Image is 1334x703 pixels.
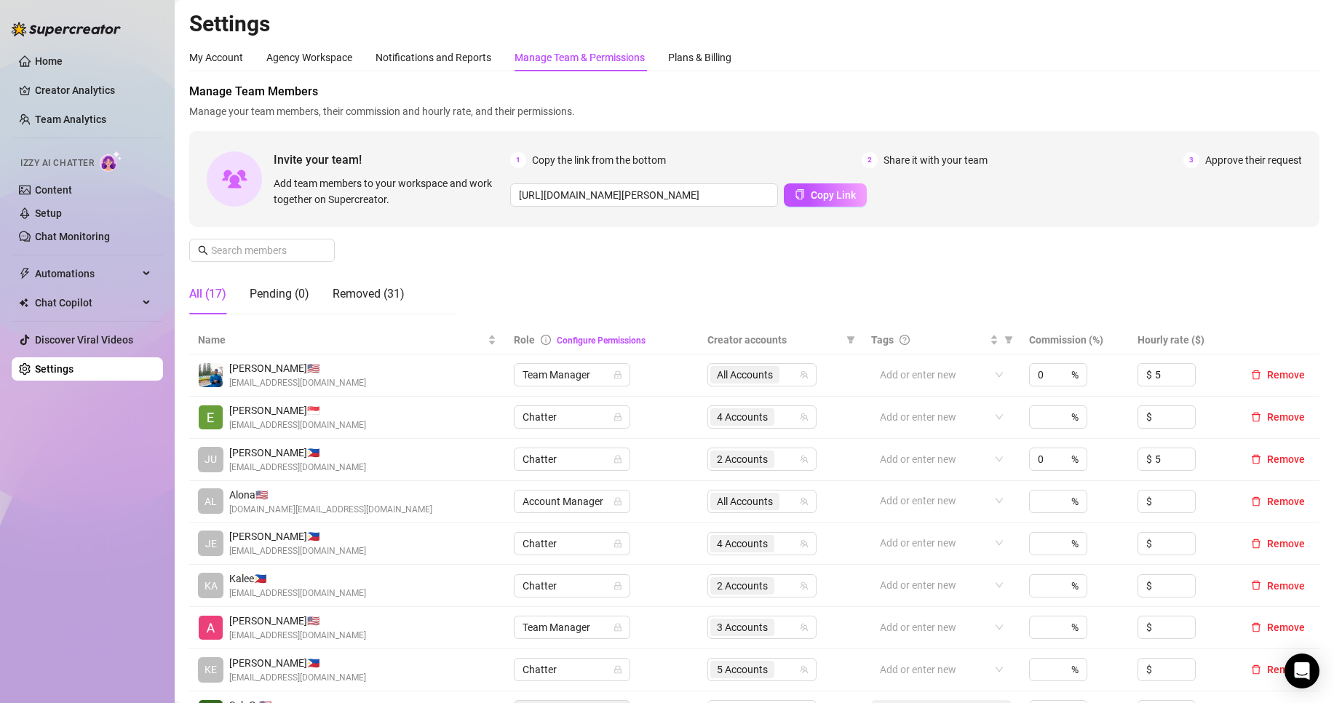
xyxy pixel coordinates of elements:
a: Content [35,184,72,196]
span: Remove [1267,411,1305,423]
span: Name [198,332,485,348]
span: [EMAIL_ADDRESS][DOMAIN_NAME] [229,461,366,474]
button: Remove [1245,535,1311,552]
span: Automations [35,262,138,285]
span: delete [1251,539,1261,549]
span: filter [846,335,855,344]
span: Izzy AI Chatter [20,156,94,170]
span: lock [614,665,622,674]
a: Home [35,55,63,67]
a: Configure Permissions [557,335,646,346]
span: 5 Accounts [717,662,768,678]
span: [PERSON_NAME] 🇺🇸 [229,360,366,376]
div: Notifications and Reports [376,49,491,65]
span: lock [614,623,622,632]
span: Approve their request [1205,152,1302,168]
span: team [800,623,809,632]
span: delete [1251,664,1261,675]
img: AI Chatter [100,151,122,172]
div: Removed (31) [333,285,405,303]
span: Remove [1267,496,1305,507]
th: Commission (%) [1020,326,1128,354]
div: Plans & Billing [668,49,731,65]
span: Team Manager [523,364,622,386]
span: 4 Accounts [710,535,774,552]
span: Remove [1267,369,1305,381]
span: [EMAIL_ADDRESS][DOMAIN_NAME] [229,544,366,558]
span: AL [205,493,217,509]
span: All Accounts [710,493,779,510]
span: [DOMAIN_NAME][EMAIL_ADDRESS][DOMAIN_NAME] [229,503,432,517]
span: lock [614,455,622,464]
span: [EMAIL_ADDRESS][DOMAIN_NAME] [229,418,366,432]
span: Alona 🇺🇸 [229,487,432,503]
span: 2 [862,152,878,168]
span: Share it with your team [884,152,988,168]
span: filter [1004,335,1013,344]
span: 3 Accounts [717,619,768,635]
input: Search members [211,242,314,258]
span: Remove [1267,621,1305,633]
span: lock [614,413,622,421]
span: lock [614,539,622,548]
button: Remove [1245,493,1311,510]
span: delete [1251,580,1261,590]
span: Remove [1267,538,1305,549]
span: Chatter [523,659,622,680]
span: [PERSON_NAME] 🇵🇭 [229,445,366,461]
div: All (17) [189,285,226,303]
button: Remove [1245,366,1311,384]
span: Kalee 🇵🇭 [229,571,366,587]
div: My Account [189,49,243,65]
span: 2 Accounts [717,451,768,467]
span: lock [614,581,622,590]
span: Chatter [523,406,622,428]
span: 4 Accounts [717,536,768,552]
span: Copy the link from the bottom [532,152,666,168]
a: Creator Analytics [35,79,151,102]
span: delete [1251,622,1261,632]
button: Remove [1245,577,1311,595]
span: Invite your team! [274,151,510,169]
span: team [800,370,809,379]
span: [EMAIL_ADDRESS][DOMAIN_NAME] [229,376,366,390]
span: [PERSON_NAME] 🇺🇸 [229,613,366,629]
span: Role [514,334,535,346]
span: Team Manager [523,616,622,638]
span: delete [1251,496,1261,507]
span: 2 Accounts [710,450,774,468]
span: info-circle [541,335,551,345]
span: JE [205,536,217,552]
img: Emad Ataei [199,363,223,387]
span: question-circle [900,335,910,345]
a: Team Analytics [35,114,106,125]
span: 1 [510,152,526,168]
span: Tags [871,332,894,348]
span: 5 Accounts [710,661,774,678]
span: Manage your team members, their commission and hourly rate, and their permissions. [189,103,1319,119]
span: delete [1251,454,1261,464]
span: 4 Accounts [717,409,768,425]
span: team [800,581,809,590]
div: Agency Workspace [266,49,352,65]
span: JU [205,451,217,467]
span: 2 Accounts [710,577,774,595]
a: Settings [35,363,74,375]
a: Discover Viral Videos [35,334,133,346]
span: copy [795,189,805,199]
button: Copy Link [784,183,867,207]
span: team [800,665,809,674]
span: team [800,539,809,548]
a: Chat Monitoring [35,231,110,242]
span: KE [205,662,217,678]
span: Remove [1267,453,1305,465]
span: filter [1001,329,1016,351]
span: Account Manager [523,490,622,512]
button: Remove [1245,661,1311,678]
span: KA [205,578,218,594]
span: 3 Accounts [710,619,774,636]
img: Eduardo Leon Jr [199,405,223,429]
span: Remove [1267,580,1305,592]
span: lock [614,497,622,506]
span: 3 [1183,152,1199,168]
